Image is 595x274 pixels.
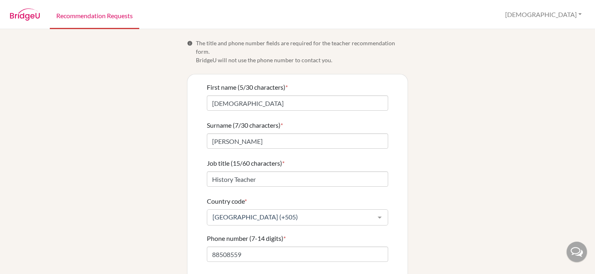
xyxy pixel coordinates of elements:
label: Phone number (7-14 digits) [207,234,286,243]
span: Info [187,40,193,46]
input: Enter your number [207,247,388,262]
a: Recommendation Requests [50,1,139,29]
input: Enter your surname [207,133,388,149]
label: Job title (15/60 characters) [207,158,285,168]
label: First name (5/30 characters) [207,82,288,92]
span: The title and phone number fields are required for the teacher recommendation form. BridgeU will ... [196,39,408,64]
input: Enter your first name [207,95,388,111]
input: Enter your job title [207,171,388,187]
label: Surname (7/30 characters) [207,120,283,130]
button: [DEMOGRAPHIC_DATA] [501,7,585,22]
span: Help [19,6,35,13]
img: BridgeU logo [10,8,40,21]
label: Country code [207,196,247,206]
span: [GEOGRAPHIC_DATA] (+505) [210,213,372,221]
